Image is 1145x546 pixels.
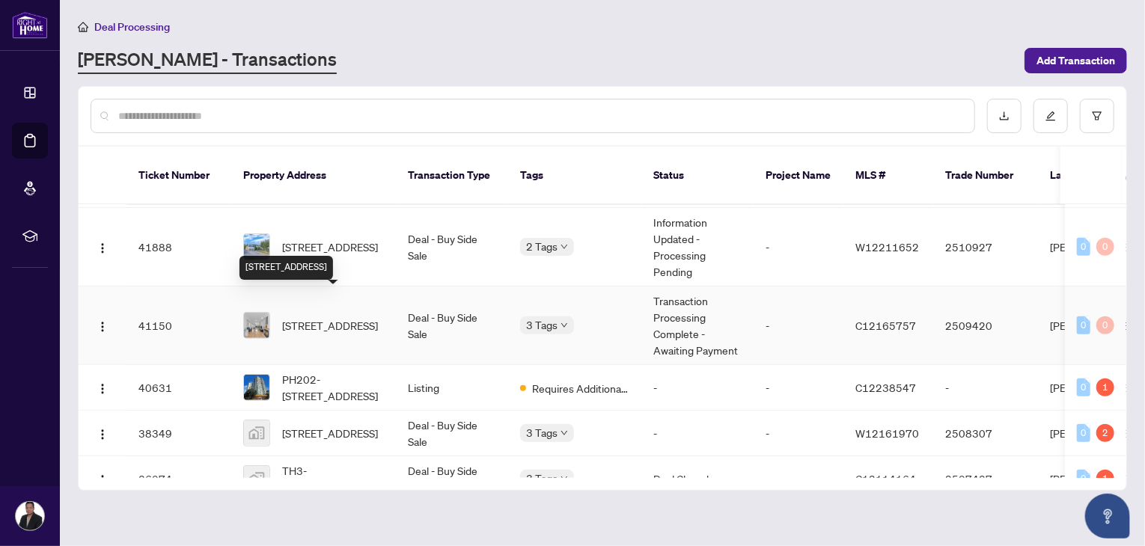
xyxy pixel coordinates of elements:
img: thumbnail-img [244,375,269,400]
span: Requires Additional Docs [532,380,629,396]
div: 0 [1096,316,1114,334]
td: Deal - Buy Side Sale [396,208,508,286]
td: Transaction Processing Complete - Awaiting Payment [641,286,754,365]
button: Logo [91,467,114,491]
td: 40631 [126,365,231,411]
span: 3 Tags [526,424,558,441]
div: 0 [1077,316,1090,334]
button: Logo [91,235,114,259]
img: Logo [97,242,109,254]
span: PH202-[STREET_ADDRESS] [282,371,384,404]
img: logo [12,11,48,39]
img: Logo [97,429,109,441]
div: 0 [1077,238,1090,256]
td: Deal - Buy Side Sale [396,456,508,502]
span: down [561,322,568,329]
th: Trade Number [933,147,1038,205]
td: - [754,456,843,502]
span: 3 Tags [526,470,558,487]
td: 2510927 [933,208,1038,286]
div: 1 [1096,378,1114,396]
td: - [641,365,754,411]
button: Open asap [1085,494,1130,539]
td: Deal - Buy Side Sale [396,411,508,456]
span: C12238547 [855,381,916,394]
td: - [933,365,1038,411]
td: 2508307 [933,411,1038,456]
span: TH3-[STREET_ADDRESS] [282,462,384,495]
div: 1 [1096,470,1114,488]
button: edit [1033,99,1068,133]
div: 0 [1077,424,1090,442]
th: Status [641,147,754,205]
td: - [754,365,843,411]
td: 41888 [126,208,231,286]
span: Add Transaction [1036,49,1115,73]
td: 36074 [126,456,231,502]
th: Transaction Type [396,147,508,205]
button: filter [1080,99,1114,133]
td: - [754,208,843,286]
th: Property Address [231,147,396,205]
span: [STREET_ADDRESS] [282,239,378,255]
span: [STREET_ADDRESS] [282,317,378,334]
span: home [78,22,88,32]
th: Tags [508,147,641,205]
img: Logo [97,474,109,486]
img: thumbnail-img [244,313,269,338]
span: Deal Processing [94,20,170,34]
td: Deal - Buy Side Sale [396,286,508,365]
img: thumbnail-img [244,234,269,260]
button: Logo [91,313,114,337]
span: C12114164 [855,472,916,485]
th: MLS # [843,147,933,205]
div: 2 [1096,424,1114,442]
img: Logo [97,383,109,395]
img: thumbnail-img [244,420,269,446]
span: W12211652 [855,240,919,254]
a: [PERSON_NAME] - Transactions [78,47,337,74]
div: 0 [1077,378,1090,396]
button: Logo [91,421,114,445]
span: 3 Tags [526,316,558,334]
td: Information Updated - Processing Pending [641,208,754,286]
div: 0 [1077,470,1090,488]
td: 2509420 [933,286,1038,365]
td: Listing [396,365,508,411]
div: [STREET_ADDRESS] [239,256,333,280]
span: C12165757 [855,319,916,332]
th: Ticket Number [126,147,231,205]
span: filter [1092,111,1102,121]
td: 41150 [126,286,231,365]
td: 38349 [126,411,231,456]
td: - [754,286,843,365]
span: W12161970 [855,426,919,440]
img: thumbnail-img [244,466,269,491]
span: down [561,429,568,437]
span: down [561,243,568,251]
td: - [754,411,843,456]
td: 2507487 [933,456,1038,502]
span: edit [1045,111,1056,121]
td: - [641,411,754,456]
span: down [561,475,568,482]
button: Add Transaction [1025,48,1127,73]
th: Project Name [754,147,843,205]
img: Profile Icon [16,502,44,530]
td: Deal Closed [641,456,754,502]
span: 2 Tags [526,238,558,255]
img: Logo [97,321,109,333]
span: download [999,111,1010,121]
button: Logo [91,375,114,399]
div: 0 [1096,238,1114,256]
button: download [987,99,1022,133]
span: [STREET_ADDRESS] [282,425,378,441]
